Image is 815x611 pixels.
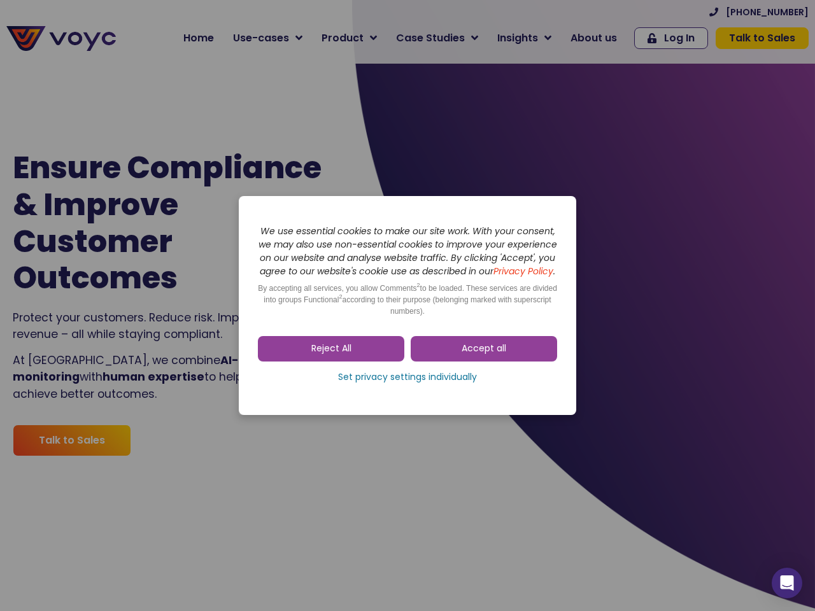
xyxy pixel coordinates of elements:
[411,336,557,362] a: Accept all
[258,284,557,316] span: By accepting all services, you allow Comments to be loaded. These services are divided into group...
[339,293,342,300] sup: 2
[338,371,477,384] span: Set privacy settings individually
[772,568,802,598] div: Open Intercom Messenger
[417,282,420,288] sup: 2
[493,265,553,277] a: Privacy Policy
[258,368,557,387] a: Set privacy settings individually
[462,342,506,355] span: Accept all
[258,336,404,362] a: Reject All
[311,342,351,355] span: Reject All
[259,225,557,277] i: We use essential cookies to make our site work. With your consent, we may also use non-essential ...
